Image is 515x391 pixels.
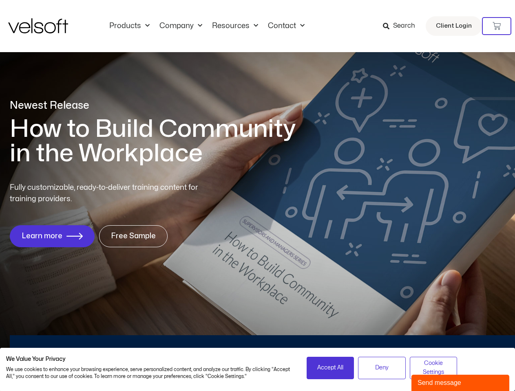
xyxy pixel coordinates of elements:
[317,363,343,372] span: Accept All
[393,21,415,31] span: Search
[410,357,458,379] button: Adjust cookie preferences
[99,225,168,247] a: Free Sample
[111,232,156,240] span: Free Sample
[6,356,294,363] h2: We Value Your Privacy
[10,182,213,205] p: Fully customizable, ready-to-deliver training content for training providers.
[8,18,68,33] img: Velsoft Training Materials
[411,373,511,391] iframe: chat widget
[375,363,389,372] span: Deny
[207,22,263,31] a: ResourcesMenu Toggle
[6,366,294,380] p: We use cookies to enhance your browsing experience, serve personalized content, and analyze our t...
[22,232,62,240] span: Learn more
[426,16,482,36] a: Client Login
[307,357,354,379] button: Accept all cookies
[383,19,421,33] a: Search
[155,22,207,31] a: CompanyMenu Toggle
[10,99,307,113] p: Newest Release
[263,22,309,31] a: ContactMenu Toggle
[104,22,155,31] a: ProductsMenu Toggle
[415,359,452,377] span: Cookie Settings
[358,357,406,379] button: Deny all cookies
[10,225,95,247] a: Learn more
[436,21,472,31] span: Client Login
[10,117,307,166] h1: How to Build Community in the Workplace
[104,22,309,31] nav: Menu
